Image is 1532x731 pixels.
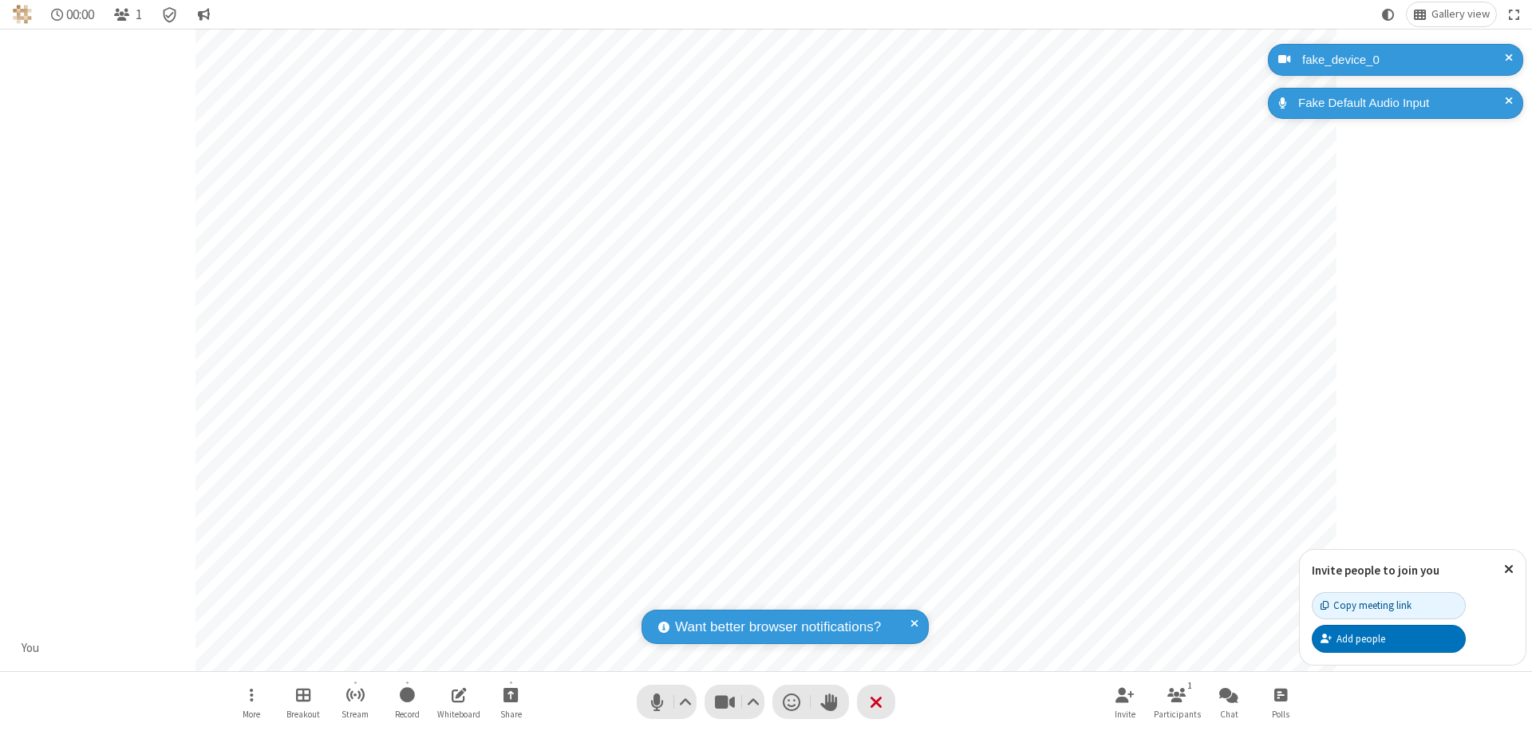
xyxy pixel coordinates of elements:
[705,685,764,719] button: Stop video (⌘+Shift+V)
[1431,8,1490,21] span: Gallery view
[383,679,431,725] button: Start recording
[1502,2,1526,26] button: Fullscreen
[66,7,94,22] span: 00:00
[13,5,32,24] img: QA Selenium DO NOT DELETE OR CHANGE
[1220,709,1238,719] span: Chat
[16,639,45,658] div: You
[1492,550,1526,589] button: Close popover
[487,679,535,725] button: Start sharing
[1183,678,1197,693] div: 1
[1153,679,1201,725] button: Open participant list
[500,709,522,719] span: Share
[857,685,895,719] button: End or leave meeting
[279,679,327,725] button: Manage Breakout Rooms
[675,685,697,719] button: Audio settings
[437,709,480,719] span: Whiteboard
[1312,625,1466,652] button: Add people
[136,7,142,22] span: 1
[1293,94,1511,113] div: Fake Default Audio Input
[286,709,320,719] span: Breakout
[243,709,260,719] span: More
[1312,563,1439,578] label: Invite people to join you
[1321,598,1412,613] div: Copy meeting link
[1407,2,1496,26] button: Change layout
[772,685,811,719] button: Send a reaction
[1376,2,1401,26] button: Using system theme
[435,679,483,725] button: Open shared whiteboard
[1297,51,1511,69] div: fake_device_0
[331,679,379,725] button: Start streaming
[107,2,148,26] button: Open participant list
[1101,679,1149,725] button: Invite participants (⌘+Shift+I)
[155,2,185,26] div: Meeting details Encryption enabled
[395,709,420,719] span: Record
[811,685,849,719] button: Raise hand
[743,685,764,719] button: Video setting
[1257,679,1305,725] button: Open poll
[191,2,216,26] button: Conversation
[1312,592,1466,619] button: Copy meeting link
[1272,709,1289,719] span: Polls
[1205,679,1253,725] button: Open chat
[342,709,369,719] span: Stream
[637,685,697,719] button: Mute (⌘+Shift+A)
[675,617,881,638] span: Want better browser notifications?
[1154,709,1201,719] span: Participants
[1115,709,1135,719] span: Invite
[45,2,101,26] div: Timer
[227,679,275,725] button: Open menu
